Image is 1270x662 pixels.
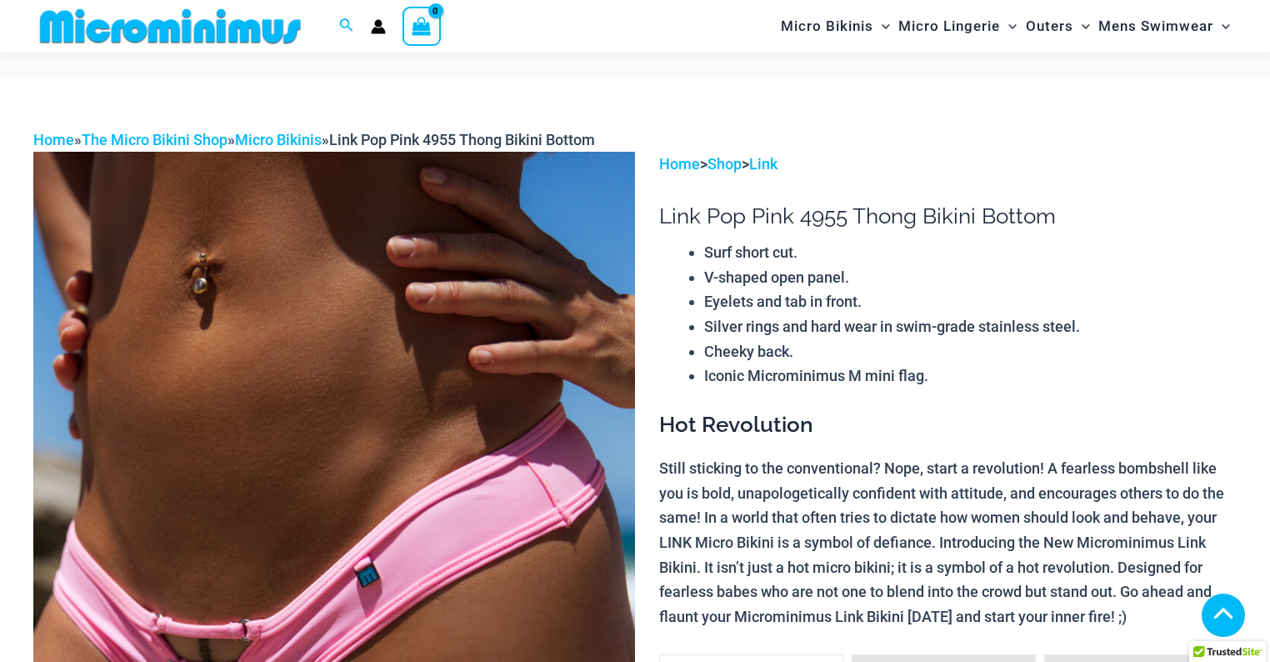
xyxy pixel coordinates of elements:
[704,289,1237,314] li: Eyelets and tab in front.
[82,131,227,148] a: The Micro Bikini Shop
[749,155,777,173] a: Link
[33,8,307,45] img: MM SHOP LOGO FLAT
[873,5,890,48] span: Menu Toggle
[659,152,1237,177] p: > >
[704,314,1237,339] li: Silver rings and hard wear in swim-grade stainless steel.
[704,240,1237,265] li: Surf short cut.
[704,339,1237,364] li: Cheeky back.
[898,5,1000,48] span: Micro Lingerie
[781,5,873,48] span: Micro Bikinis
[774,3,1237,50] nav: Site Navigation
[1073,5,1090,48] span: Menu Toggle
[33,131,74,148] a: Home
[659,155,700,173] a: Home
[371,19,386,34] a: Account icon link
[777,5,894,48] a: Micro BikinisMenu ToggleMenu Toggle
[704,265,1237,290] li: V-shaped open panel.
[402,7,441,45] a: View Shopping Cart, empty
[894,5,1021,48] a: Micro LingerieMenu ToggleMenu Toggle
[659,203,1237,229] h1: Link Pop Pink 4955 Thong Bikini Bottom
[329,131,595,148] span: Link Pop Pink 4955 Thong Bikini Bottom
[1000,5,1017,48] span: Menu Toggle
[1026,5,1073,48] span: Outers
[235,131,322,148] a: Micro Bikinis
[1213,5,1230,48] span: Menu Toggle
[1094,5,1234,48] a: Mens SwimwearMenu ToggleMenu Toggle
[659,456,1237,629] p: Still sticking to the conventional? Nope, start a revolution! A fearless bombshell like you is bo...
[1022,5,1094,48] a: OutersMenu ToggleMenu Toggle
[1098,5,1213,48] span: Mens Swimwear
[33,131,595,148] span: » » »
[707,155,742,173] a: Shop
[659,411,1237,439] h3: Hot Revolution
[339,16,354,37] a: Search icon link
[704,364,1237,389] li: Iconic Microminimus M mini flag.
